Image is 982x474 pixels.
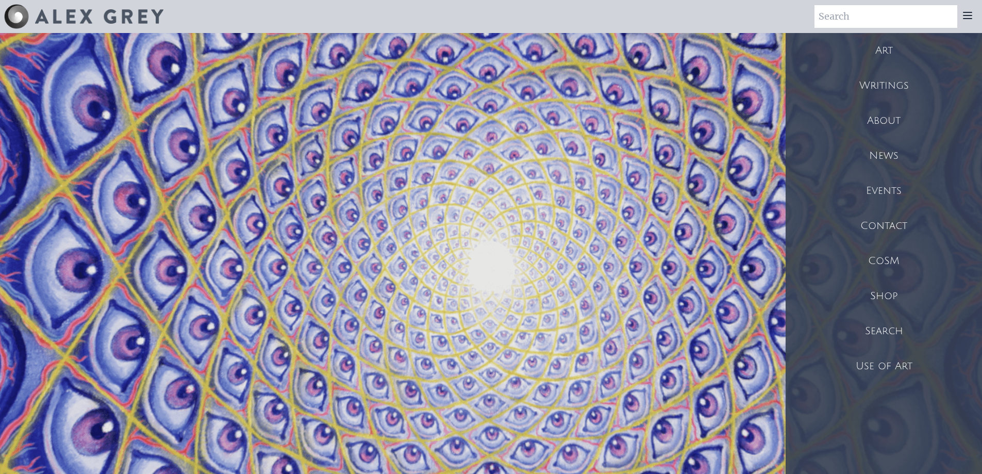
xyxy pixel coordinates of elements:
a: Writings [786,68,982,103]
a: Search [786,314,982,349]
a: About [786,103,982,138]
a: Shop [786,279,982,314]
a: Events [786,173,982,208]
input: Search [814,5,957,28]
a: Art [786,33,982,68]
a: News [786,138,982,173]
a: Use of Art [786,349,982,384]
a: Contact [786,208,982,243]
a: CoSM [786,243,982,279]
